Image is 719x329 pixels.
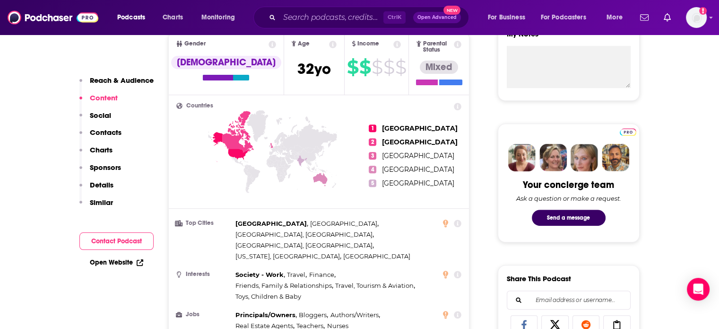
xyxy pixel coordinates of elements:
[606,11,623,24] span: More
[299,310,328,320] span: ,
[176,311,232,318] h3: Jobs
[357,41,379,47] span: Income
[507,29,631,46] label: My Notes
[539,144,567,171] img: Barbara Profile
[186,103,213,109] span: Countries
[235,231,372,238] span: [GEOGRAPHIC_DATA], [GEOGRAPHIC_DATA]
[382,165,454,174] span: [GEOGRAPHIC_DATA]
[8,9,98,27] img: Podchaser - Follow, Share and Rate Podcasts
[516,195,621,202] div: Ask a question or make a request.
[79,76,154,93] button: Reach & Audience
[535,10,600,25] button: open menu
[235,311,295,319] span: Principals/Owners
[79,232,154,250] button: Contact Podcast
[171,56,281,69] div: [DEMOGRAPHIC_DATA]
[395,60,406,75] span: $
[359,60,371,75] span: $
[79,93,118,111] button: Content
[79,145,113,163] button: Charts
[383,11,406,24] span: Ctrl K
[523,179,614,191] div: Your concierge team
[620,128,636,136] img: Podchaser Pro
[508,144,536,171] img: Sydney Profile
[481,10,537,25] button: open menu
[541,11,586,24] span: For Podcasters
[176,271,232,277] h3: Interests
[90,198,113,207] p: Similar
[660,9,675,26] a: Show notifications dropdown
[310,218,379,229] span: ,
[335,282,414,289] span: Travel, Tourism & Aviation
[383,60,394,75] span: $
[686,7,707,28] img: User Profile
[310,220,377,227] span: [GEOGRAPHIC_DATA]
[369,166,376,173] span: 4
[90,128,121,137] p: Contacts
[488,11,525,24] span: For Business
[79,198,113,215] button: Similar
[90,258,143,267] a: Open Website
[423,41,452,53] span: Parental Status
[330,311,379,319] span: Authors/Writers
[117,11,145,24] span: Podcasts
[235,251,341,262] span: ,
[235,240,374,251] span: ,
[686,7,707,28] button: Show profile menu
[235,293,301,300] span: Toys, Children & Baby
[602,144,629,171] img: Jon Profile
[184,41,206,47] span: Gender
[382,124,458,133] span: [GEOGRAPHIC_DATA]
[79,128,121,145] button: Contacts
[90,111,111,120] p: Social
[235,280,333,291] span: ,
[156,10,189,25] a: Charts
[298,41,310,47] span: Age
[532,210,606,226] button: Send a message
[163,11,183,24] span: Charts
[515,291,623,309] input: Email address or username...
[79,180,113,198] button: Details
[235,218,308,229] span: ,
[372,60,382,75] span: $
[262,7,478,28] div: Search podcasts, credits, & more...
[79,111,111,128] button: Social
[330,310,380,320] span: ,
[343,252,410,260] span: [GEOGRAPHIC_DATA]
[279,10,383,25] input: Search podcasts, credits, & more...
[176,220,232,226] h3: Top Cities
[443,6,460,15] span: New
[420,61,458,74] div: Mixed
[620,127,636,136] a: Pro website
[382,151,454,160] span: [GEOGRAPHIC_DATA]
[335,280,415,291] span: ,
[571,144,598,171] img: Jules Profile
[235,229,374,240] span: ,
[235,241,372,249] span: [GEOGRAPHIC_DATA], [GEOGRAPHIC_DATA]
[79,163,121,180] button: Sponsors
[90,93,118,102] p: Content
[686,7,707,28] span: Logged in as Bcprpro33
[90,163,121,172] p: Sponsors
[699,7,707,15] svg: Add a profile image
[369,124,376,132] span: 1
[417,15,457,20] span: Open Advanced
[287,271,305,278] span: Travel
[309,271,334,278] span: Finance
[369,152,376,160] span: 3
[687,278,710,301] div: Open Intercom Messenger
[235,310,297,320] span: ,
[600,10,634,25] button: open menu
[309,269,336,280] span: ,
[287,269,307,280] span: ,
[347,60,358,75] span: $
[235,252,340,260] span: [US_STATE], [GEOGRAPHIC_DATA]
[507,274,571,283] h3: Share This Podcast
[90,145,113,154] p: Charts
[369,138,376,146] span: 2
[195,10,247,25] button: open menu
[201,11,235,24] span: Monitoring
[235,220,307,227] span: [GEOGRAPHIC_DATA]
[382,179,454,187] span: [GEOGRAPHIC_DATA]
[413,12,461,23] button: Open AdvancedNew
